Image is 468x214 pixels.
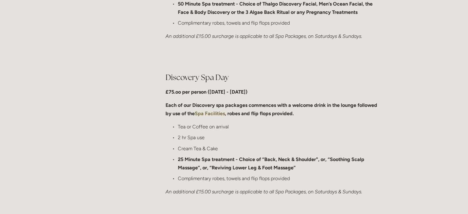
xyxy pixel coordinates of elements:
[178,133,381,142] p: 2 hr Spa use
[178,156,366,171] strong: 25 Minute Spa treatment - Choice of “Back, Neck & Shoulder", or, “Soothing Scalp Massage”, or, “R...
[166,189,362,195] em: An additional £15.00 surcharge is applicable to all Spa Packages, on Saturdays & Sundays.
[178,174,381,183] p: Complimentary robes, towels and flip flops provided
[178,123,381,131] p: Tea or Coffee on arrival
[178,1,374,15] strong: 50 Minute Spa treatment - Choice of Thalgo Discovery Facial, Men’s Ocean Facial, the Face & Body ...
[166,102,378,116] strong: Each of our Discovery spa packages commences with a welcome drink in the lounge followed by use o...
[178,144,381,153] p: Cream Tea & Cake
[225,111,294,116] strong: , robes and flip flops provided.
[178,19,381,27] p: Complimentary robes, towels and flip flops provided
[166,33,362,39] em: An additional £15.00 surcharge is applicable to all Spa Packages, on Saturdays & Sundays.
[166,72,381,83] h2: Discovery Spa Day
[166,89,247,95] strong: £75.oo per person ([DATE] - [DATE])
[195,111,225,116] a: Spa Facilities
